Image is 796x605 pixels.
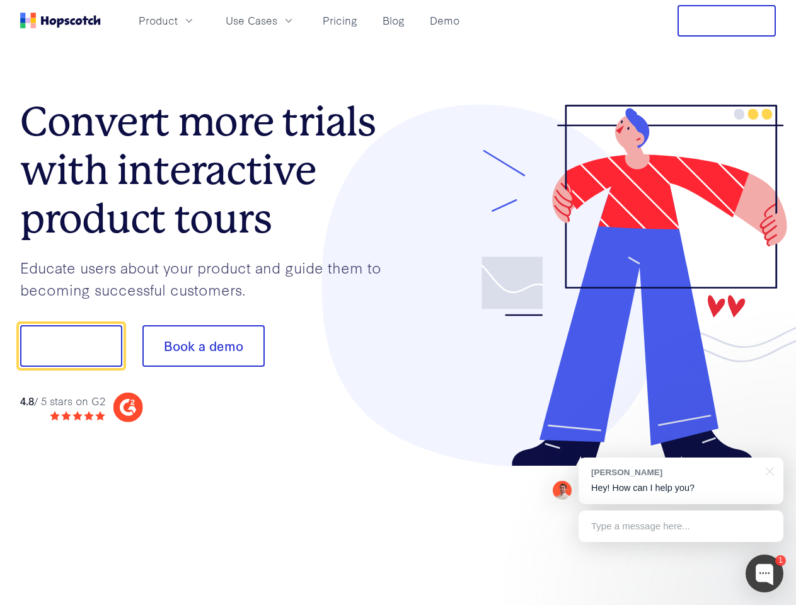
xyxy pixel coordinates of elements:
span: Product [139,13,178,28]
div: 1 [775,555,786,566]
strong: 4.8 [20,393,34,408]
p: Educate users about your product and guide them to becoming successful customers. [20,256,398,300]
img: Mark Spera [553,481,572,500]
button: Use Cases [218,10,303,31]
div: [PERSON_NAME] [591,466,758,478]
a: Pricing [318,10,362,31]
button: Book a demo [142,325,265,367]
span: Use Cases [226,13,277,28]
button: Free Trial [678,5,776,37]
div: / 5 stars on G2 [20,393,105,409]
a: Home [20,13,101,28]
a: Demo [425,10,464,31]
p: Hey! How can I help you? [591,481,771,495]
button: Product [131,10,203,31]
h1: Convert more trials with interactive product tours [20,98,398,243]
div: Type a message here... [579,510,783,542]
a: Blog [378,10,410,31]
button: Show me! [20,325,122,367]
